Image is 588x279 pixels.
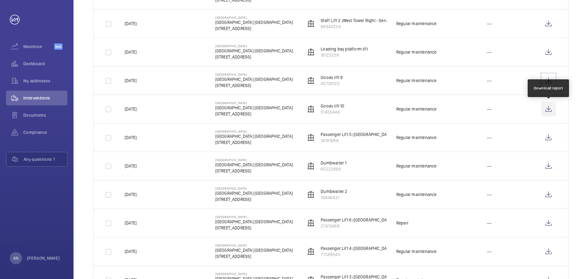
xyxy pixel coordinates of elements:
p: 77589045 [321,251,421,258]
img: elevator.svg [307,20,315,27]
p: Dumbwaiter 1 [321,160,346,166]
div: Regular maintenance [396,49,436,55]
p: --- [487,21,492,27]
img: elevator.svg [307,248,315,255]
img: elevator.svg [307,105,315,113]
p: [DATE] [125,77,137,84]
img: elevator.svg [307,219,315,227]
p: 27613468 [321,223,421,229]
p: [DATE] [125,163,137,169]
p: [DATE] [125,134,137,141]
p: [GEOGRAPHIC_DATA] [215,158,293,162]
p: [STREET_ADDRESS] [215,25,293,32]
p: [GEOGRAPHIC_DATA] [GEOGRAPHIC_DATA] [215,162,293,168]
div: Repair [396,220,409,226]
p: [GEOGRAPHIC_DATA] [215,73,293,76]
p: [PERSON_NAME] [27,255,60,261]
span: Documents [23,112,67,118]
div: Regular maintenance [396,21,436,27]
span: My addresses [23,78,67,84]
p: [DATE] [125,220,137,226]
span: Interventions [23,95,67,101]
p: [DATE] [125,191,137,198]
p: Goods lift 10 [321,103,344,109]
p: [DATE] [125,49,137,55]
div: Regular maintenance [396,191,436,198]
p: --- [487,191,492,198]
p: [DATE] [125,248,137,254]
div: Download report [534,85,563,91]
p: [GEOGRAPHIC_DATA] [215,130,293,133]
p: --- [487,248,492,254]
p: 68543228 [321,24,394,30]
p: Loading bay platform lift [321,46,368,52]
div: Regular maintenance [396,134,436,141]
img: elevator.svg [307,162,315,170]
p: 74181984 [321,138,418,144]
p: --- [487,77,492,84]
p: [GEOGRAPHIC_DATA] [215,44,293,48]
p: [GEOGRAPHIC_DATA] [GEOGRAPHIC_DATA] [215,133,293,139]
p: [GEOGRAPHIC_DATA] [215,272,293,276]
p: AN [13,255,18,261]
p: [GEOGRAPHIC_DATA] [215,215,293,219]
p: [GEOGRAPHIC_DATA] [GEOGRAPHIC_DATA] [215,48,293,54]
p: [STREET_ADDRESS] [215,54,293,60]
p: [GEOGRAPHIC_DATA] [GEOGRAPHIC_DATA] [215,219,293,225]
p: --- [487,134,492,141]
p: [GEOGRAPHIC_DATA] [GEOGRAPHIC_DATA] [215,247,293,253]
span: Beta [54,43,62,50]
img: elevator.svg [307,48,315,56]
p: [GEOGRAPHIC_DATA] [GEOGRAPHIC_DATA] [215,105,293,111]
div: Regular maintenance [396,163,436,169]
p: 51455446 [321,109,344,115]
p: [GEOGRAPHIC_DATA] [GEOGRAPHIC_DATA] [215,19,293,25]
p: [STREET_ADDRESS] [215,168,293,174]
p: 45739125 [321,81,343,87]
span: Any questions ? [24,156,67,162]
p: Staff Lift 2 (West Tower Right - Service) [321,17,394,24]
p: 65222888 [321,166,346,172]
p: [GEOGRAPHIC_DATA] [215,243,293,247]
p: --- [487,163,492,169]
p: Passenger Lift 6 ([GEOGRAPHIC_DATA] Right - Guests) [321,217,421,223]
img: elevator.svg [307,134,315,141]
p: --- [487,49,492,55]
span: Dashboard [23,61,67,67]
p: [DATE] [125,21,137,27]
p: Dumbwaiter 2 [321,188,347,194]
img: elevator.svg [307,77,315,84]
p: Goods lift 9 [321,74,343,81]
p: [STREET_ADDRESS] [215,111,293,117]
p: [GEOGRAPHIC_DATA] [GEOGRAPHIC_DATA] [215,76,293,82]
p: [GEOGRAPHIC_DATA] [215,187,293,190]
span: Compliance [23,129,67,135]
span: Maximize [23,43,54,50]
p: [STREET_ADDRESS] [215,82,293,89]
p: [STREET_ADDRESS] [215,196,293,202]
p: [DATE] [125,106,137,112]
p: [GEOGRAPHIC_DATA] [215,16,293,19]
p: 18123258 [321,52,368,58]
p: [GEOGRAPHIC_DATA] [GEOGRAPHIC_DATA] [215,190,293,196]
p: [GEOGRAPHIC_DATA] [215,101,293,105]
p: [STREET_ADDRESS] [215,225,293,231]
p: [STREET_ADDRESS] [215,253,293,259]
div: Regular maintenance [396,77,436,84]
p: --- [487,220,492,226]
p: [STREET_ADDRESS] [215,139,293,145]
img: elevator.svg [307,191,315,198]
p: Passenger Lift 4 ([GEOGRAPHIC_DATA] Right - Guests) [321,245,421,251]
p: 74646431 [321,194,347,201]
div: Regular maintenance [396,248,436,254]
p: --- [487,106,492,112]
p: Passenger Lift 5 ([GEOGRAPHIC_DATA] Left - Guests) [321,131,418,138]
div: Regular maintenance [396,106,436,112]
